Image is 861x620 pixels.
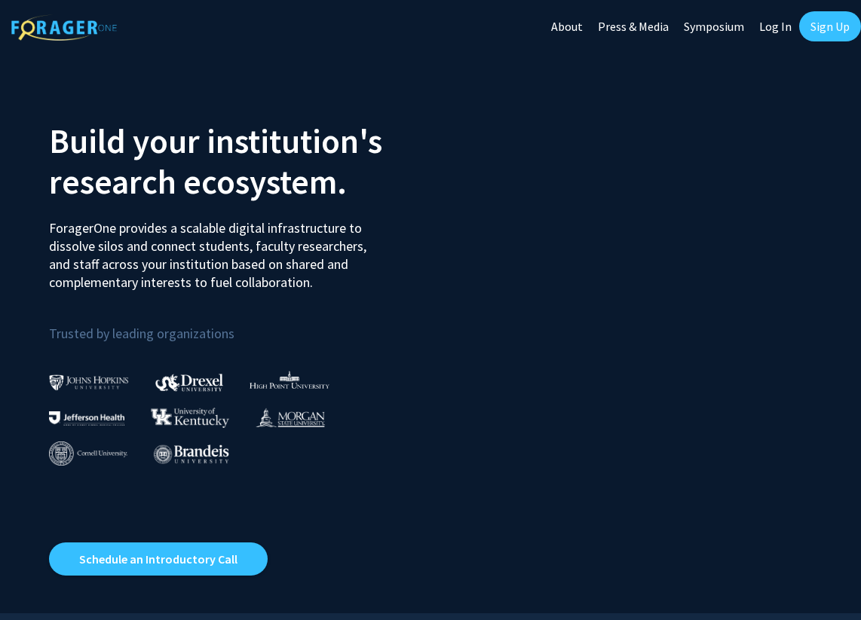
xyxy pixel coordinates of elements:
[49,304,419,345] p: Trusted by leading organizations
[49,441,127,466] img: Cornell University
[256,408,325,427] img: Morgan State University
[49,374,129,390] img: Johns Hopkins University
[799,11,861,41] a: Sign Up
[49,542,268,576] a: Opens in a new tab
[49,121,419,202] h2: Build your institution's research ecosystem.
[155,374,223,391] img: Drexel University
[49,208,375,292] p: ForagerOne provides a scalable digital infrastructure to dissolve silos and connect students, fac...
[154,444,229,463] img: Brandeis University
[151,408,229,428] img: University of Kentucky
[11,14,117,41] img: ForagerOne Logo
[250,371,329,389] img: High Point University
[49,411,124,426] img: Thomas Jefferson University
